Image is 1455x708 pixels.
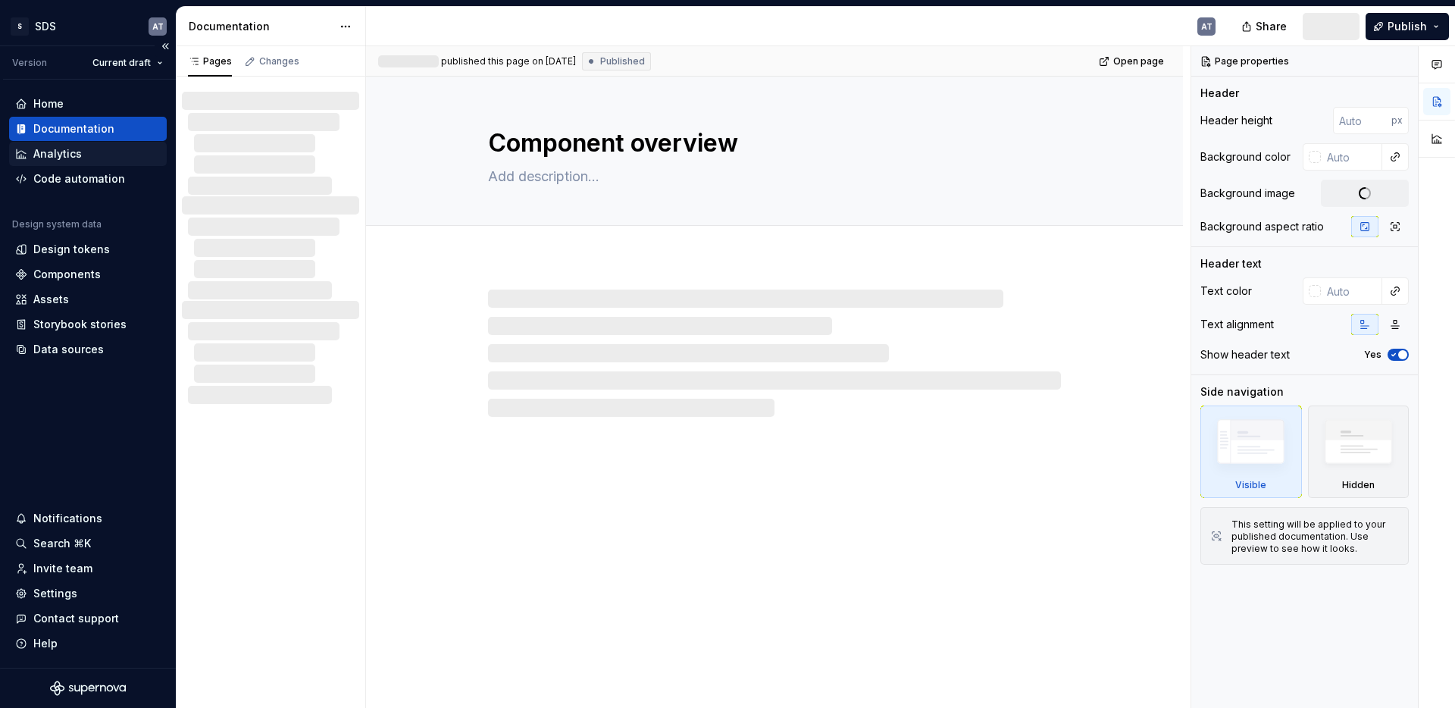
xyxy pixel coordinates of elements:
div: Analytics [33,146,82,161]
input: Auto [1321,277,1382,305]
div: Pages [188,55,232,67]
div: Home [33,96,64,111]
div: Changes [259,55,299,67]
div: Design system data [12,218,102,230]
div: Background aspect ratio [1200,219,1324,234]
button: Search ⌘K [9,531,167,556]
a: Storybook stories [9,312,167,337]
div: Text alignment [1200,317,1274,332]
div: Assets [33,292,69,307]
input: Auto [1333,107,1391,134]
button: SSDSAT [3,10,173,42]
a: Settings [9,581,167,606]
a: Documentation [9,117,167,141]
div: Version [12,57,47,69]
div: Data sources [33,342,104,357]
div: Storybook stories [33,317,127,332]
div: AT [1201,20,1212,33]
div: Documentation [189,19,332,34]
button: Contact support [9,606,167,631]
span: Published [600,55,645,67]
button: Share [1234,13,1297,40]
div: This setting will be applied to your published documentation. Use preview to see how it looks. [1231,518,1399,555]
div: Header height [1200,113,1272,128]
span: Open page [1113,55,1164,67]
div: Show header text [1200,347,1290,362]
div: published this page on [DATE] [441,55,576,67]
button: Help [9,631,167,656]
div: Background image [1200,186,1295,201]
div: Background color [1200,149,1291,164]
a: Design tokens [9,237,167,262]
div: Visible [1235,479,1266,491]
button: Publish [1366,13,1449,40]
label: Yes [1364,349,1381,361]
button: Current draft [86,52,170,74]
div: Components [33,267,101,282]
a: Invite team [9,556,167,581]
div: Settings [33,586,77,601]
a: Assets [9,287,167,312]
a: Analytics [9,142,167,166]
input: Auto [1321,143,1382,171]
div: Documentation [33,121,114,136]
div: Invite team [33,561,92,576]
div: Side navigation [1200,384,1284,399]
div: Header [1200,86,1239,101]
svg: Supernova Logo [50,681,126,696]
a: Components [9,262,167,287]
div: AT [152,20,164,33]
div: S [11,17,29,36]
div: Hidden [1342,479,1375,491]
div: Code automation [33,171,125,186]
div: Help [33,636,58,651]
div: Contact support [33,611,119,626]
a: Home [9,92,167,116]
div: Visible [1200,406,1302,498]
span: Publish [1388,19,1427,34]
div: Header text [1200,256,1262,271]
div: Design tokens [33,242,110,257]
div: SDS [35,19,56,34]
button: Notifications [9,506,167,531]
span: Current draft [92,57,151,69]
a: Data sources [9,337,167,362]
a: Code automation [9,167,167,191]
button: Collapse sidebar [155,36,176,57]
div: Search ⌘K [33,536,91,551]
textarea: Component overview [485,125,1058,161]
p: px [1391,114,1403,127]
div: Notifications [33,511,102,526]
div: Hidden [1308,406,1410,498]
span: Share [1256,19,1287,34]
div: Text color [1200,284,1252,299]
a: Open page [1094,51,1171,72]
